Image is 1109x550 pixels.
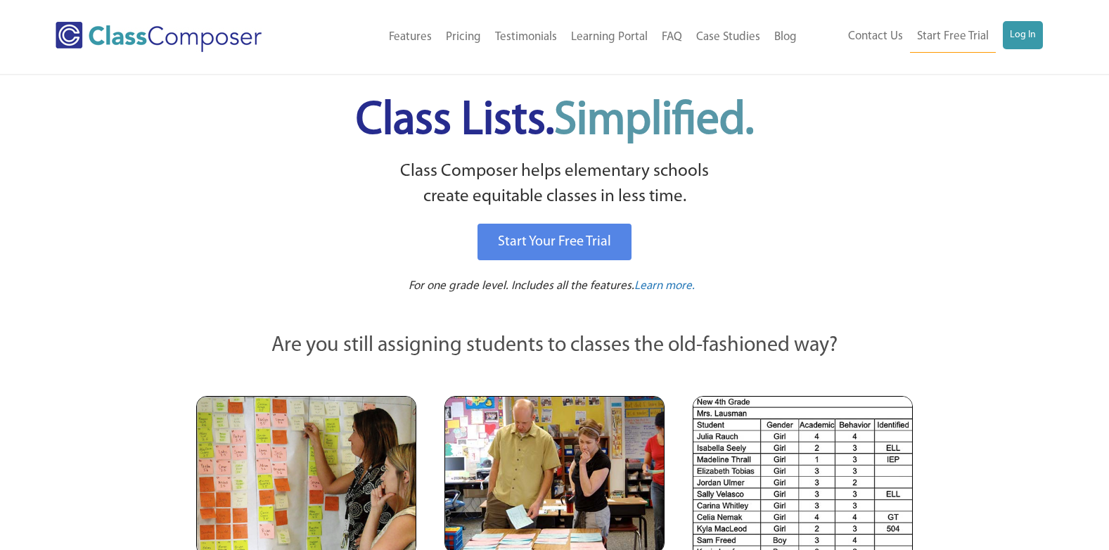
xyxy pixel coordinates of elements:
a: Start Your Free Trial [477,224,632,260]
a: Learn more. [634,278,695,295]
span: For one grade level. Includes all the features. [409,280,634,292]
a: Case Studies [689,22,767,53]
a: Pricing [439,22,488,53]
span: Class Lists. [356,98,754,144]
nav: Header Menu [316,22,804,53]
a: Log In [1003,21,1043,49]
a: FAQ [655,22,689,53]
a: Learning Portal [564,22,655,53]
a: Features [382,22,439,53]
span: Learn more. [634,280,695,292]
a: Testimonials [488,22,564,53]
a: Blog [767,22,804,53]
a: Contact Us [841,21,910,52]
a: Start Free Trial [910,21,996,53]
p: Are you still assigning students to classes the old-fashioned way? [196,331,914,362]
span: Start Your Free Trial [498,235,611,249]
img: Class Composer [56,22,262,52]
p: Class Composer helps elementary schools create equitable classes in less time. [194,159,916,210]
span: Simplified. [554,98,754,144]
nav: Header Menu [804,21,1043,53]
